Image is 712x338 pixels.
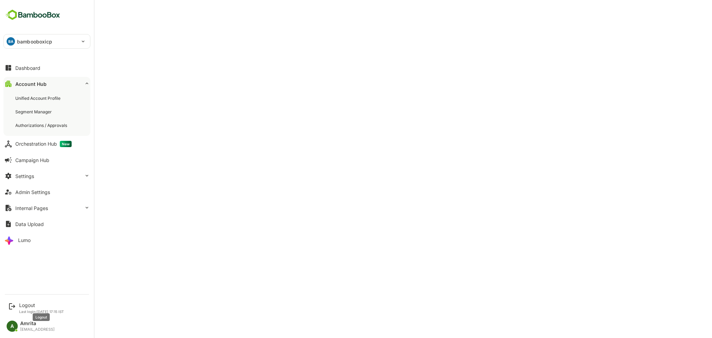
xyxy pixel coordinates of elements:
[3,153,90,167] button: Campaign Hub
[15,173,34,179] div: Settings
[3,77,90,91] button: Account Hub
[3,169,90,183] button: Settings
[3,185,90,199] button: Admin Settings
[7,37,15,46] div: BA
[15,95,62,101] div: Unified Account Profile
[15,221,44,227] div: Data Upload
[3,201,90,215] button: Internal Pages
[19,309,64,314] p: Last login: [DATE] 17:15 IST
[3,8,62,22] img: BambooboxFullLogoMark.5f36c76dfaba33ec1ec1367b70bb1252.svg
[7,321,18,332] div: A
[4,34,90,48] div: BAbambooboxicp
[3,217,90,231] button: Data Upload
[20,327,55,332] div: [EMAIL_ADDRESS]
[3,233,90,247] button: Lumo
[15,189,50,195] div: Admin Settings
[60,141,72,147] span: New
[15,81,47,87] div: Account Hub
[15,65,40,71] div: Dashboard
[19,302,64,308] div: Logout
[18,237,31,243] div: Lumo
[20,321,55,327] div: Amrita
[3,61,90,75] button: Dashboard
[15,205,48,211] div: Internal Pages
[15,109,53,115] div: Segment Manager
[15,122,68,128] div: Authorizations / Approvals
[3,137,90,151] button: Orchestration HubNew
[15,157,49,163] div: Campaign Hub
[15,141,72,147] div: Orchestration Hub
[17,38,52,45] p: bambooboxicp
